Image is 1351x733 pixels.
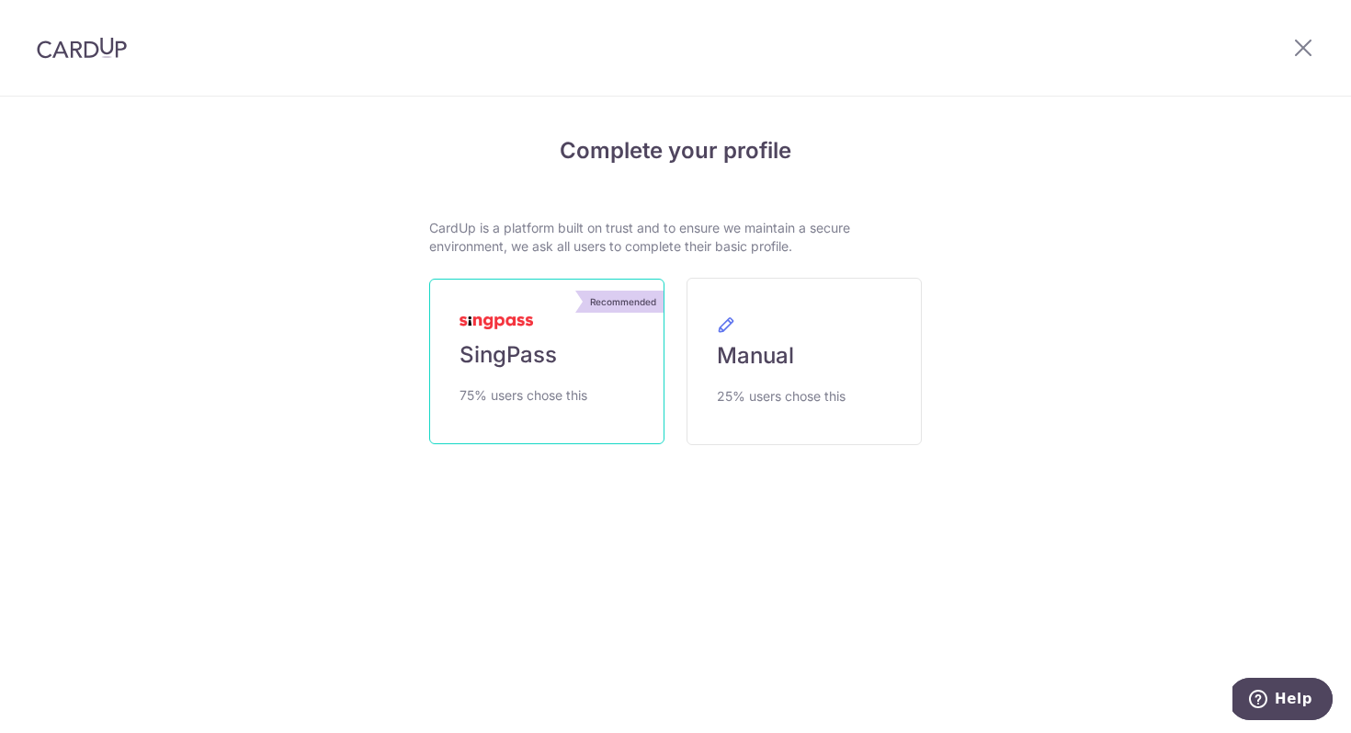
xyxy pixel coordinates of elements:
span: 25% users chose this [717,385,846,407]
a: Recommended SingPass 75% users chose this [429,279,664,444]
p: CardUp is a platform built on trust and to ensure we maintain a secure environment, we ask all us... [429,219,922,256]
h4: Complete your profile [429,134,922,167]
img: CardUp [37,37,127,59]
div: Recommended [583,291,664,313]
span: SingPass [460,340,557,370]
iframe: Opens a widget where you can find more information [1232,678,1333,724]
img: MyInfoLogo [460,316,533,329]
a: Manual 25% users chose this [687,278,922,445]
span: Manual [717,341,794,371]
span: Help [42,13,80,29]
span: 75% users chose this [460,384,587,407]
